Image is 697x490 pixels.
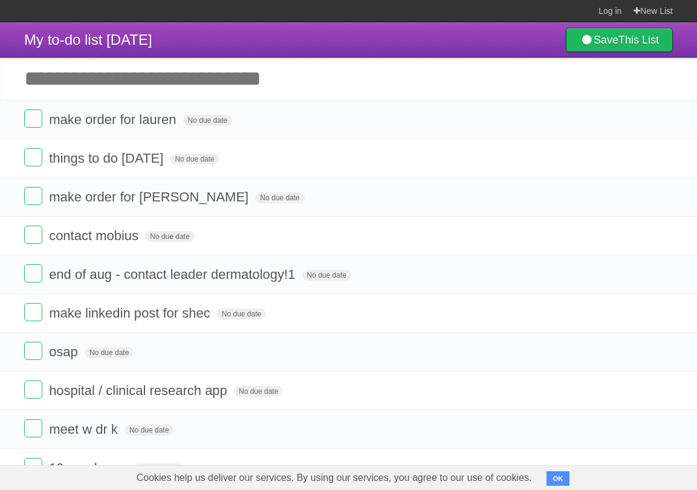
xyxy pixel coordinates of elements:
[546,471,570,486] button: OK
[125,466,544,490] span: Cookies help us deliver our services. By using our services, you agree to our use of cookies.
[134,463,183,474] span: No due date
[255,192,304,203] span: No due date
[49,383,230,398] span: hospital / clinical research app
[49,344,81,359] span: osap
[302,270,351,281] span: No due date
[49,267,298,282] span: end of aug - contact leader dermatology!1
[566,28,673,52] a: SaveThis List
[49,422,121,437] span: meet w dr k
[24,419,42,437] label: Done
[618,34,659,46] b: This List
[24,303,42,321] label: Done
[24,187,42,205] label: Done
[49,228,141,243] span: contact mobius
[170,154,219,165] span: No due date
[24,381,42,399] label: Done
[125,425,173,436] span: No due date
[217,309,266,319] span: No due date
[145,231,194,242] span: No due date
[49,460,131,475] span: 10 - go home
[49,112,179,127] span: make order for lauren
[183,115,232,126] span: No due date
[24,342,42,360] label: Done
[24,458,42,476] label: Done
[24,148,42,166] label: Done
[24,264,42,283] label: Done
[24,109,42,128] label: Done
[49,189,251,204] span: make order for [PERSON_NAME]
[24,31,152,48] span: My to-do list [DATE]
[49,151,166,166] span: things to do [DATE]
[234,386,283,397] span: No due date
[49,305,213,321] span: make linkedin post for shec
[24,226,42,244] label: Done
[85,347,134,358] span: No due date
